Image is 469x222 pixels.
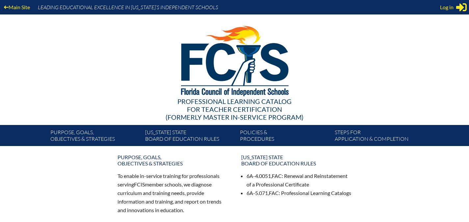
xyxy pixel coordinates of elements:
[187,105,282,113] span: for Teacher Certification
[45,97,424,121] div: Professional Learning Catalog (formerly Master In-service Program)
[247,189,352,197] li: 6A-5.071, : Professional Learning Catalogs
[167,14,302,104] img: FCISlogo221.eps
[272,173,282,179] span: FAC
[456,2,467,12] svg: Sign in or register
[143,128,237,146] a: [US_STATE] StateBoard of Education rules
[247,172,352,189] li: 6A-4.0051, : Renewal and Reinstatement of a Professional Certificate
[440,3,454,11] span: Log in
[134,181,145,187] span: FCIS
[237,151,356,169] a: [US_STATE] StateBoard of Education rules
[332,128,427,146] a: Steps forapplication & completion
[269,190,279,196] span: FAC
[237,128,332,146] a: Policies &Procedures
[114,151,232,169] a: Purpose, goals,objectives & strategies
[117,172,228,214] p: To enable in-service training for professionals serving member schools, we diagnose curriculum an...
[1,3,33,12] a: Main Site
[48,128,143,146] a: Purpose, goals,objectives & strategies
